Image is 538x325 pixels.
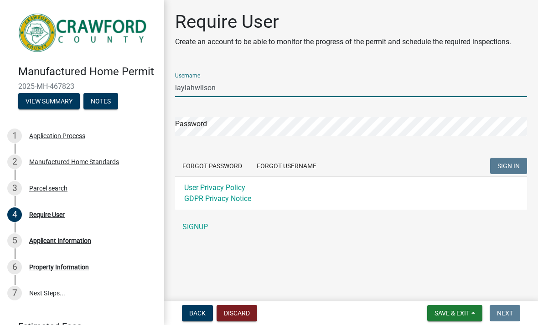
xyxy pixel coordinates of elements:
[7,155,22,169] div: 2
[184,183,245,192] a: User Privacy Policy
[18,98,80,105] wm-modal-confirm: Summary
[18,93,80,109] button: View Summary
[249,158,324,174] button: Forgot Username
[184,194,251,203] a: GDPR Privacy Notice
[29,159,119,165] div: Manufactured Home Standards
[7,181,22,196] div: 3
[29,264,89,270] div: Property Information
[497,162,520,170] span: SIGN IN
[490,158,527,174] button: SIGN IN
[175,11,511,33] h1: Require User
[29,237,91,244] div: Applicant Information
[18,10,150,56] img: Crawford County, Georgia
[175,36,511,47] p: Create an account to be able to monitor the progress of the permit and schedule the required insp...
[182,305,213,321] button: Back
[83,98,118,105] wm-modal-confirm: Notes
[7,129,22,143] div: 1
[29,133,85,139] div: Application Process
[217,305,257,321] button: Discard
[7,233,22,248] div: 5
[7,260,22,274] div: 6
[189,310,206,317] span: Back
[29,185,67,191] div: Parcel search
[7,286,22,300] div: 7
[497,310,513,317] span: Next
[435,310,470,317] span: Save & Exit
[490,305,520,321] button: Next
[7,207,22,222] div: 4
[18,82,146,91] span: 2025-MH-467823
[29,212,65,218] div: Require User
[175,218,527,236] a: SIGNUP
[175,158,249,174] button: Forgot Password
[83,93,118,109] button: Notes
[18,65,157,78] h4: Manufactured Home Permit
[427,305,482,321] button: Save & Exit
